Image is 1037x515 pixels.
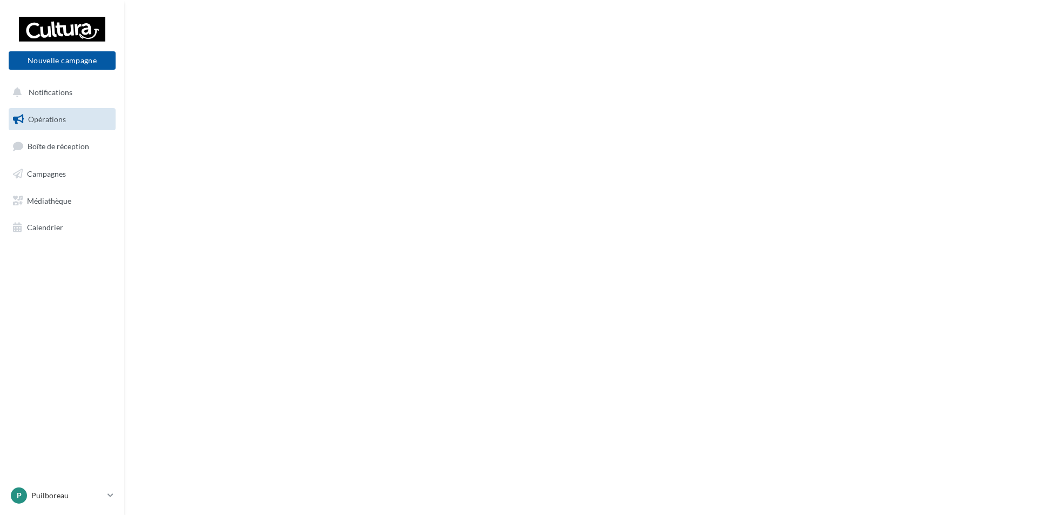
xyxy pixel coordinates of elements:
a: Campagnes [6,163,118,185]
a: P Puilboreau [9,485,116,506]
span: Notifications [29,88,72,97]
a: Opérations [6,108,118,131]
p: Puilboreau [31,490,103,501]
span: Opérations [28,115,66,124]
span: Boîte de réception [28,142,89,151]
a: Boîte de réception [6,135,118,158]
span: Médiathèque [27,196,71,205]
span: P [17,490,22,501]
a: Calendrier [6,216,118,239]
span: Campagnes [27,169,66,178]
span: Calendrier [27,223,63,232]
button: Nouvelle campagne [9,51,116,70]
a: Médiathèque [6,190,118,212]
button: Notifications [6,81,113,104]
